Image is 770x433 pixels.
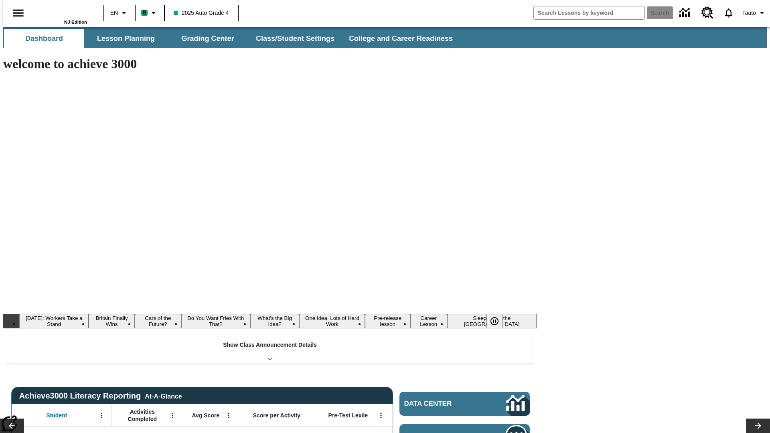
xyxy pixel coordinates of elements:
div: At-A-Glance [145,391,182,400]
button: Slide 4 Do You Want Fries With That? [181,314,250,328]
button: Slide 3 Cars of the Future? [135,314,181,328]
p: Show Class Announcement Details [223,341,317,349]
button: Boost Class color is mint green. Change class color [138,6,162,20]
button: Slide 8 Career Lesson [410,314,447,328]
span: NJ Edition [64,20,87,24]
div: SubNavbar [3,29,460,48]
div: Show Class Announcement Details [7,336,533,364]
div: Home [35,3,87,24]
span: Data Center [404,400,479,408]
span: Avg Score [192,412,219,419]
button: Slide 5 What's the Big Idea? [250,314,300,328]
button: Slide 1 Labor Day: Workers Take a Stand [19,314,89,328]
div: SubNavbar [3,27,767,48]
a: Resource Center, Will open in new tab [697,2,718,24]
button: College and Career Readiness [342,29,459,48]
button: Slide 7 Pre-release lesson [365,314,410,328]
input: search field [534,6,644,19]
button: Lesson carousel, Next [746,419,770,433]
h1: welcome to achieve 3000 [3,57,537,71]
span: Score per Activity [253,412,301,419]
span: Activities Completed [116,408,169,423]
button: Dashboard [4,29,84,48]
button: Slide 6 One Idea, Lots of Hard Work [299,314,365,328]
button: Open Menu [166,409,178,421]
span: Achieve3000 Literacy Reporting [19,391,182,401]
button: Slide 2 Britain Finally Wins [89,314,134,328]
a: Home [35,4,87,20]
span: 2025 Auto Grade 4 [174,9,229,17]
span: B [142,8,146,18]
a: Data Center [675,2,697,24]
button: Pause [486,314,503,328]
button: Open Menu [95,409,107,421]
a: Data Center [399,392,530,416]
button: Lesson Planning [86,29,166,48]
button: Class/Student Settings [249,29,341,48]
span: Pre-Test Lexile [328,412,368,419]
button: Open Menu [375,409,387,421]
button: Language: EN, Select a language [107,6,132,20]
button: Profile/Settings [739,6,770,20]
span: Student [46,412,67,419]
button: Open side menu [6,1,30,25]
button: Grading Center [168,29,248,48]
button: Open Menu [223,409,235,421]
div: Pause [486,314,511,328]
span: Tauto [742,9,756,17]
button: Slide 9 Sleepless in the Animal Kingdom [447,314,537,328]
span: EN [110,9,118,17]
a: Notifications [718,2,739,23]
